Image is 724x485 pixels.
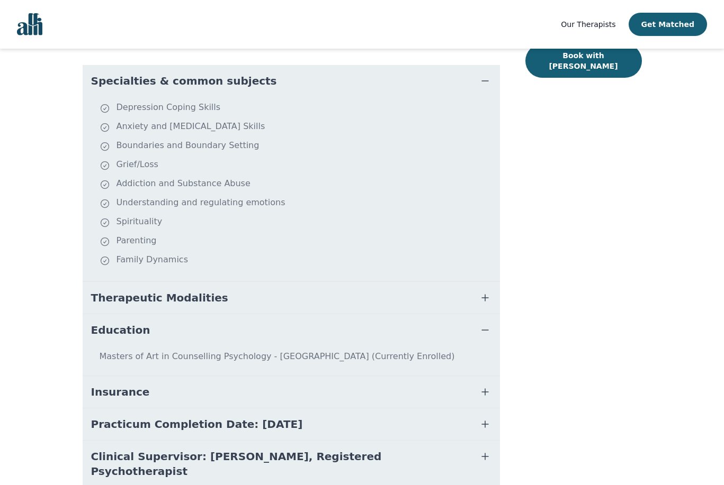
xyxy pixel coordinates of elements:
[83,65,500,97] button: Specialties & common subjects
[91,74,277,88] span: Specialties & common subjects
[17,13,42,35] img: alli logo
[91,323,150,337] span: Education
[100,139,496,154] li: Boundaries and Boundary Setting
[91,417,303,432] span: Practicum Completion Date: [DATE]
[100,101,496,116] li: Depression Coping Skills
[100,196,496,211] li: Understanding and regulating emotions
[561,20,615,29] span: Our Therapists
[100,253,496,268] li: Family Dynamics
[629,13,707,36] button: Get Matched
[83,408,500,440] button: Practicum Completion Date: [DATE]
[91,449,466,479] span: Clinical Supervisor: [PERSON_NAME], Registered Psychotherapist
[91,385,150,399] span: Insurance
[100,120,496,135] li: Anxiety and [MEDICAL_DATA] Skills
[87,350,496,371] p: Masters of Art in Counselling Psychology - [GEOGRAPHIC_DATA] (Currently Enrolled)
[525,44,642,78] button: Book with [PERSON_NAME]
[100,177,496,192] li: Addiction and Substance Abuse
[83,282,500,314] button: Therapeutic Modalities
[83,376,500,408] button: Insurance
[100,234,496,249] li: Parenting
[561,18,615,31] a: Our Therapists
[91,290,228,305] span: Therapeutic Modalities
[100,215,496,230] li: Spirituality
[100,158,496,173] li: Grief/Loss
[83,314,500,346] button: Education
